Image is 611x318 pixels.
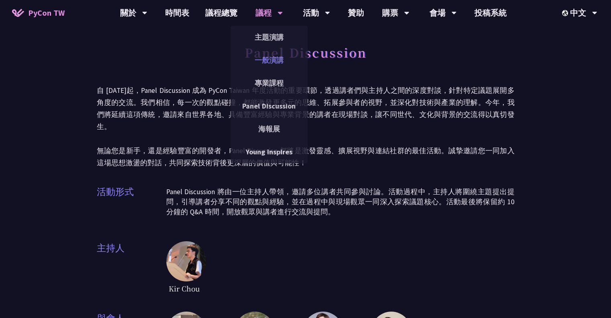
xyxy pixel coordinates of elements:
[231,142,308,161] a: Young Inspires
[97,84,515,169] p: 自 [DATE]起，Panel Discussion 成為 PyCon Taiwan 年度活動的重要環節，透過講者們與主持人之間的深度對談，針對特定議題展開多角度的交流。我們相信，每一次的觀點碰...
[231,74,308,92] a: 專業課程
[28,7,65,19] span: PyCon TW
[4,3,73,23] a: PyCon TW
[562,10,570,16] img: Locale Icon
[166,281,202,295] span: Kir Chou
[97,241,166,295] span: 主持人
[166,241,206,281] img: Kir Chou
[231,119,308,138] a: 海報展
[231,96,308,115] a: Panel Discussion
[166,187,515,217] p: Panel Discussion 將由一位主持人帶領，邀請多位講者共同參與討論。活動過程中，主持人將圍繞主題提出提問，引導講者分享不同的觀點與經驗，並在過程中與現場觀眾一同深入探索議題核心。活動...
[97,185,166,225] span: 活動形式
[231,51,308,70] a: 一般演講
[12,9,24,17] img: Home icon of PyCon TW 2025
[231,28,308,47] a: 主題演講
